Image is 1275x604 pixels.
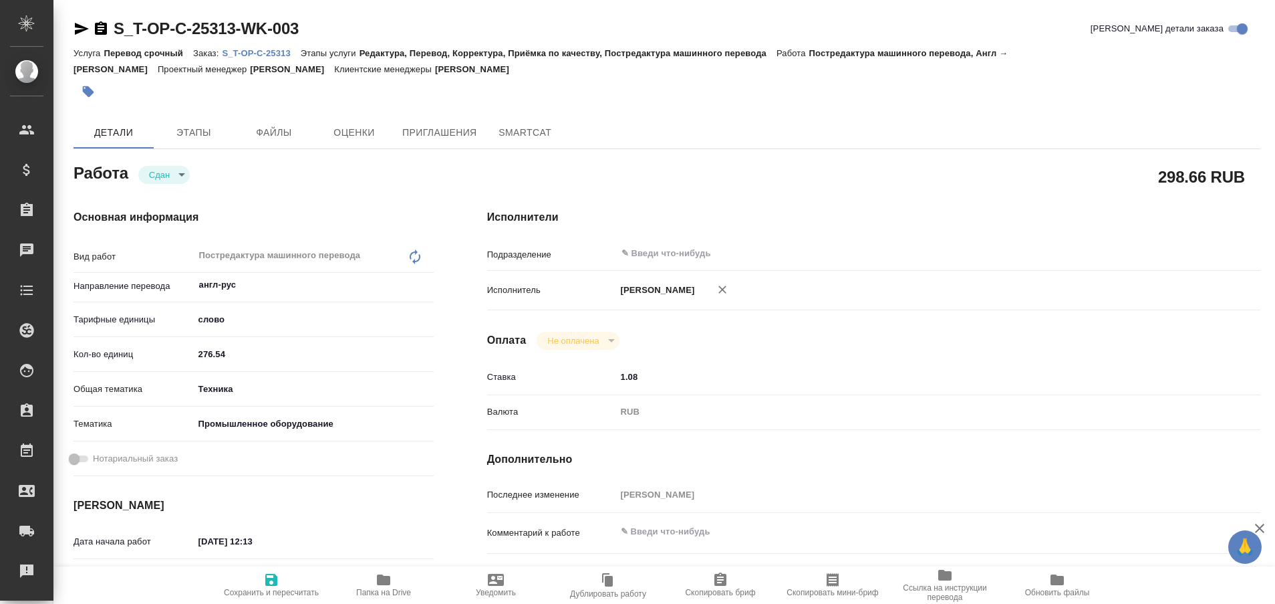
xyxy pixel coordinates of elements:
p: [PERSON_NAME] [250,64,334,74]
div: Промышленное оборудование [194,413,434,435]
button: Уведомить [440,567,552,604]
p: S_T-OP-C-25313 [222,48,300,58]
h4: [PERSON_NAME] [74,498,434,514]
button: Обновить файлы [1001,567,1113,604]
span: 🙏 [1234,533,1256,561]
span: Сохранить и пересчитать [224,588,319,597]
button: 🙏 [1228,530,1262,564]
p: Подразделение [487,248,616,262]
input: ✎ Введи что-нибудь [194,344,434,364]
button: Не оплачена [543,335,603,346]
p: Тарифные единицы [74,313,194,326]
div: Сдан [537,332,619,350]
p: Последнее изменение [487,488,616,502]
p: Клиентские менеджеры [334,64,435,74]
span: Уведомить [476,588,516,597]
p: Дата начала работ [74,535,194,548]
span: Детали [82,124,146,141]
button: Удалить исполнителя [708,275,737,304]
input: ✎ Введи что-нибудь [194,532,311,551]
p: Комментарий к работе [487,526,616,540]
div: Техника [194,378,434,401]
input: ✎ Введи что-нибудь [616,367,1196,387]
h2: Работа [74,160,128,184]
button: Скопировать ссылку [93,21,109,37]
span: Папка на Drive [356,588,411,597]
span: Приглашения [402,124,477,141]
h4: Исполнители [487,209,1260,225]
button: Папка на Drive [327,567,440,604]
p: Исполнитель [487,284,616,297]
p: Тематика [74,417,194,431]
input: Пустое поле [616,485,1196,504]
p: Редактура, Перевод, Корректура, Приёмка по качеству, Постредактура машинного перевода [360,48,776,58]
p: Этапы услуги [301,48,360,58]
p: Услуга [74,48,104,58]
div: Сдан [138,166,190,184]
h4: Дополнительно [487,451,1260,468]
p: [PERSON_NAME] [435,64,519,74]
span: Оценки [322,124,386,141]
p: Заказ: [193,48,222,58]
h2: 298.66 RUB [1158,165,1245,188]
span: Нотариальный заказ [93,452,178,466]
button: Добавить тэг [74,77,103,106]
span: Этапы [162,124,226,141]
button: Сохранить и пересчитать [215,567,327,604]
a: S_T-OP-C-25313-WK-003 [114,19,299,37]
span: Обновить файлы [1025,588,1090,597]
p: Проектный менеджер [158,64,250,74]
span: Скопировать мини-бриф [787,588,878,597]
button: Ссылка на инструкции перевода [889,567,1001,604]
p: Вид работ [74,250,194,264]
span: Ссылка на инструкции перевода [897,583,993,602]
input: ✎ Введи что-нибудь [620,245,1147,262]
p: Ставка [487,371,616,384]
span: [PERSON_NAME] детали заказа [1091,22,1224,35]
span: Дублировать работу [570,589,646,599]
button: Скопировать мини-бриф [776,567,889,604]
span: Скопировать бриф [685,588,755,597]
span: SmartCat [493,124,557,141]
button: Дублировать работу [552,567,664,604]
button: Open [426,284,429,286]
button: Open [1189,252,1191,255]
span: Файлы [242,124,306,141]
p: Работа [776,48,809,58]
div: слово [194,308,434,331]
h4: Оплата [487,332,527,348]
p: Перевод срочный [104,48,193,58]
div: RUB [616,401,1196,423]
p: [PERSON_NAME] [616,284,695,297]
button: Скопировать ссылку для ЯМессенджера [74,21,90,37]
p: Общая тематика [74,383,194,396]
button: Скопировать бриф [664,567,776,604]
a: S_T-OP-C-25313 [222,47,300,58]
p: Валюта [487,405,616,419]
p: Направление перевода [74,280,194,293]
button: Сдан [145,169,174,181]
h4: Основная информация [74,209,434,225]
p: Кол-во единиц [74,348,194,361]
